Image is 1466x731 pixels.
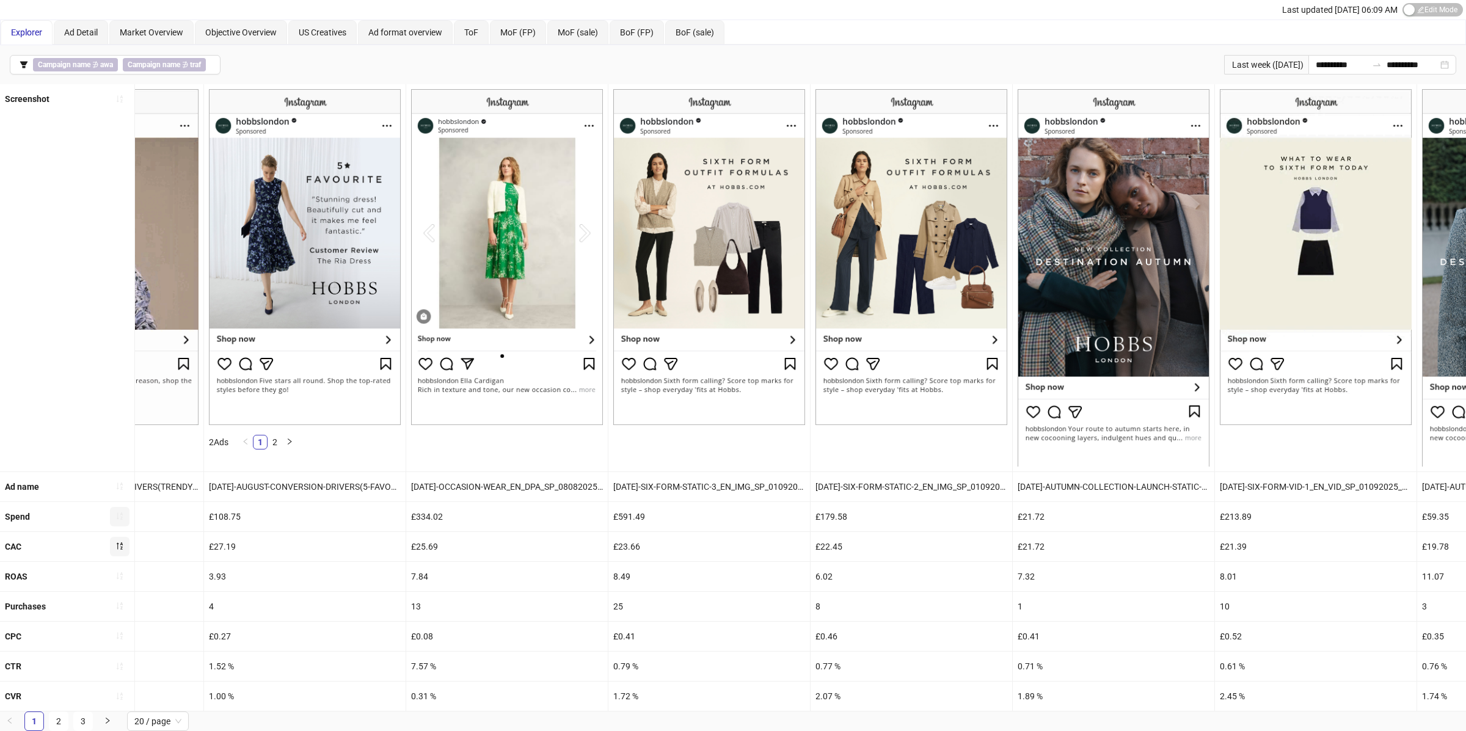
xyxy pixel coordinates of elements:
[811,652,1012,681] div: 0.77 %
[368,27,442,37] span: Ad format overview
[33,58,118,71] span: ∌
[406,562,608,591] div: 7.84
[608,592,810,621] div: 25
[5,482,39,492] b: Ad name
[98,711,117,731] button: right
[608,532,810,561] div: £23.66
[5,542,21,551] b: CAC
[209,437,228,447] span: 2 Ads
[608,562,810,591] div: 8.49
[1282,5,1398,15] span: Last updated [DATE] 06:09 AM
[620,27,654,37] span: BoF (FP)
[282,435,297,449] button: right
[6,717,13,724] span: left
[1215,472,1417,501] div: [DATE]-SIX-FORM-VID-1_EN_VID_SP_01092025_F_CC_SC3_None_BAU
[1013,622,1214,651] div: £0.41
[811,532,1012,561] div: £22.45
[1215,622,1417,651] div: £0.52
[811,562,1012,591] div: 6.02
[268,435,282,449] a: 2
[613,89,805,425] img: Screenshot 120234482771400624
[1215,562,1417,591] div: 8.01
[5,631,21,641] b: CPC
[1224,55,1308,75] div: Last week ([DATE])
[38,60,90,69] b: Campaign name
[115,631,124,640] span: sort-ascending
[676,27,714,37] span: BoF (sale)
[205,27,277,37] span: Objective Overview
[20,60,28,69] span: filter
[10,55,221,75] button: Campaign name ∌ awaCampaign name ∌ traf
[1215,652,1417,681] div: 0.61 %
[811,592,1012,621] div: 8
[1013,682,1214,711] div: 1.89 %
[128,60,180,69] b: Campaign name
[411,89,603,425] img: Screenshot 120232311020830624
[5,691,21,701] b: CVR
[190,60,201,69] b: traf
[1215,502,1417,531] div: £213.89
[115,512,124,520] span: sort-ascending
[204,682,406,711] div: 1.00 %
[253,435,267,449] a: 1
[811,472,1012,501] div: [DATE]-SIX-FORM-STATIC-2_EN_IMG_SP_01092025_F_CC_SC4_None_BAU
[1220,89,1412,425] img: Screenshot 120234482811230624
[464,27,478,37] span: ToF
[406,472,608,501] div: [DATE]-OCCASION-WEAR_EN_DPA_SP_08082025_F_CC_None_None_BAU
[1013,532,1214,561] div: £21.72
[268,435,282,449] li: 2
[115,602,124,610] span: sort-ascending
[815,89,1007,425] img: Screenshot 120234482757040624
[1372,60,1382,70] span: to
[74,712,92,730] a: 3
[5,572,27,581] b: ROAS
[5,661,21,671] b: CTR
[5,94,49,104] b: Screenshot
[1013,472,1214,501] div: [DATE]-AUTUMN-COLLECTION-LAUNCH-STATIC-2_EN_IMG_NI_02092025_F_CC_SC24_USP10_SEASONAL
[24,711,44,731] li: 1
[500,27,536,37] span: MoF (FP)
[282,435,297,449] li: Next Page
[49,712,68,730] a: 2
[558,27,598,37] span: MoF (sale)
[120,27,183,37] span: Market Overview
[115,662,124,671] span: sort-ascending
[406,502,608,531] div: £334.02
[115,482,124,490] span: sort-ascending
[115,542,124,550] span: sort-descending
[608,682,810,711] div: 1.72 %
[1013,592,1214,621] div: 1
[608,472,810,501] div: [DATE]-SIX-FORM-STATIC-3_EN_IMG_SP_01092025_F_CC_SC4_None_BAU
[406,622,608,651] div: £0.08
[5,512,30,522] b: Spend
[1215,682,1417,711] div: 2.45 %
[204,622,406,651] div: £0.27
[204,532,406,561] div: £27.19
[1013,562,1214,591] div: 7.32
[299,27,346,37] span: US Creatives
[1013,652,1214,681] div: 0.71 %
[406,592,608,621] div: 13
[608,622,810,651] div: £0.41
[406,682,608,711] div: 0.31 %
[204,652,406,681] div: 1.52 %
[5,602,46,611] b: Purchases
[608,502,810,531] div: £591.49
[134,712,181,730] span: 20 / page
[811,622,1012,651] div: £0.46
[209,89,401,425] img: Screenshot 120234562084520624
[11,27,42,37] span: Explorer
[25,712,43,730] a: 1
[104,717,111,724] span: right
[238,435,253,449] li: Previous Page
[204,472,406,501] div: [DATE]-AUGUST-CONVERSION-DRIVERS(5-FAVOURITE)-STATIC-1_EN_IMG_NI_16082025_F_CC_SC1_USP7_
[1372,60,1382,70] span: swap-right
[73,711,93,731] li: 3
[238,435,253,449] button: left
[406,532,608,561] div: £25.69
[286,438,293,445] span: right
[64,27,98,37] span: Ad Detail
[115,692,124,700] span: sort-ascending
[1215,532,1417,561] div: £21.39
